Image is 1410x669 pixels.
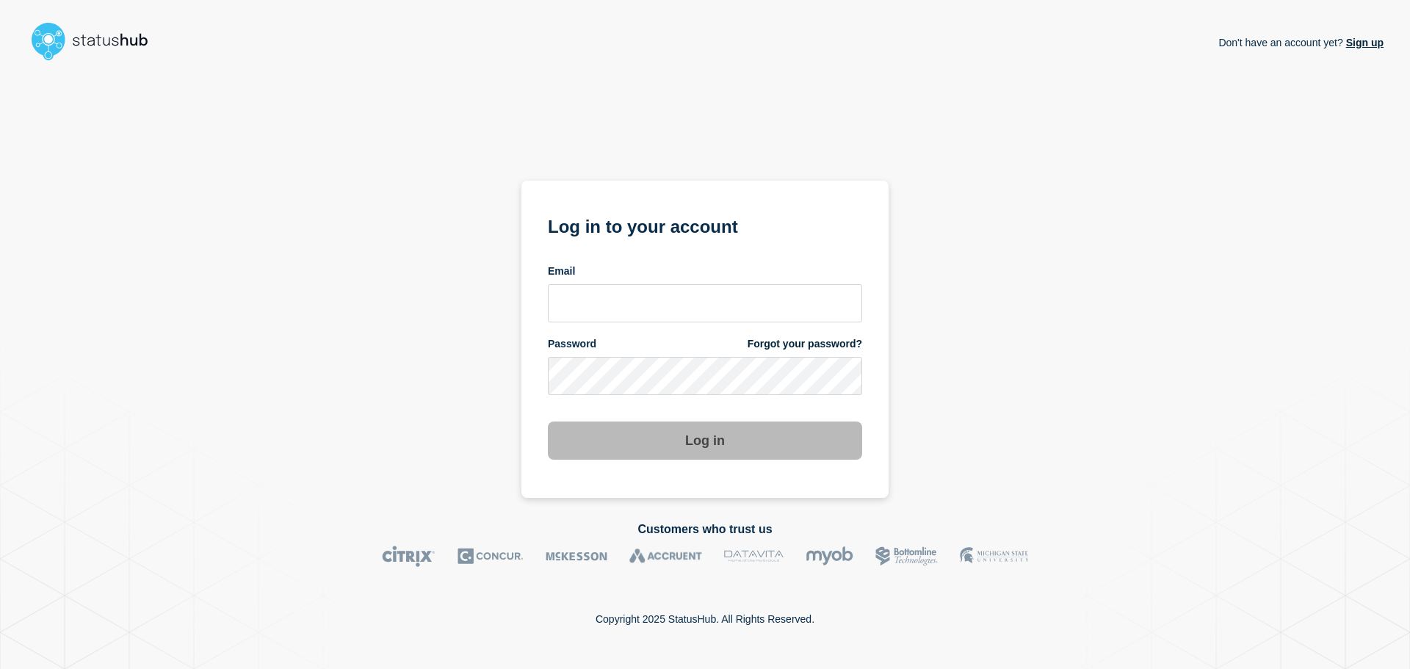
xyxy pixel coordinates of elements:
[26,523,1384,536] h2: Customers who trust us
[1343,37,1384,48] a: Sign up
[548,337,596,351] span: Password
[875,546,938,567] img: Bottomline logo
[806,546,853,567] img: myob logo
[548,264,575,278] span: Email
[548,211,862,239] h1: Log in to your account
[26,18,166,65] img: StatusHub logo
[1218,25,1384,60] p: Don't have an account yet?
[548,284,862,322] input: email input
[960,546,1028,567] img: MSU logo
[724,546,784,567] img: DataVita logo
[548,422,862,460] button: Log in
[748,337,862,351] a: Forgot your password?
[548,357,862,395] input: password input
[382,546,435,567] img: Citrix logo
[546,546,607,567] img: McKesson logo
[596,613,814,625] p: Copyright 2025 StatusHub. All Rights Reserved.
[629,546,702,567] img: Accruent logo
[458,546,524,567] img: Concur logo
